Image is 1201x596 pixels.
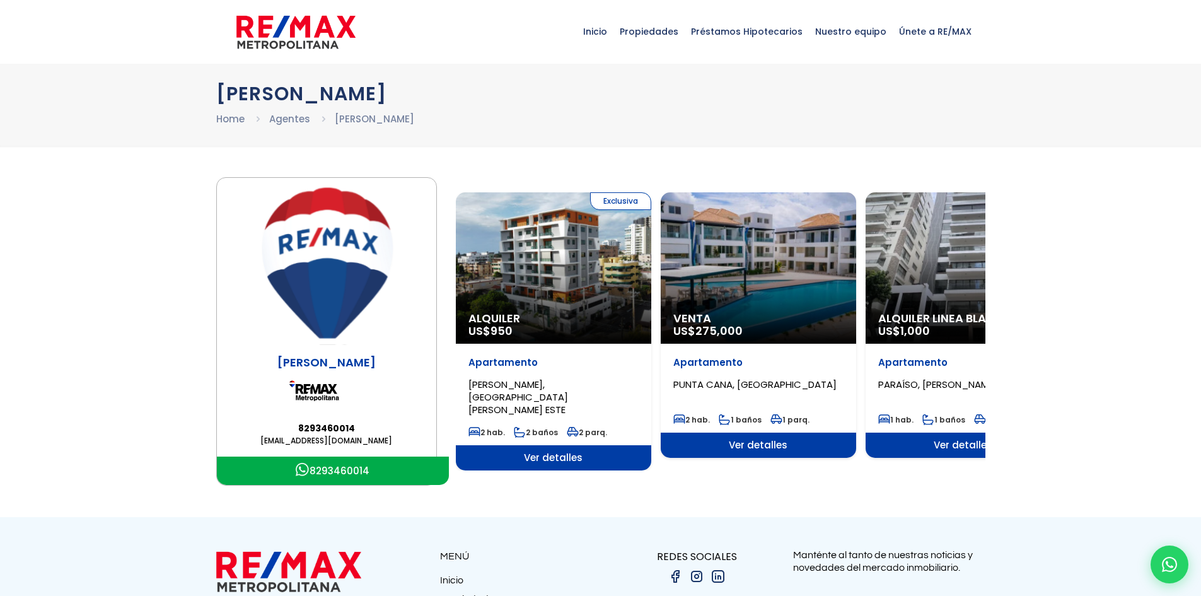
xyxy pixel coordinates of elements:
[456,192,651,470] a: Exclusiva Alquiler US$950 Apartamento [PERSON_NAME], [GEOGRAPHIC_DATA][PERSON_NAME] ESTE 2 hab. 2...
[613,13,685,50] span: Propiedades
[673,312,844,325] span: Venta
[468,378,568,416] span: [PERSON_NAME], [GEOGRAPHIC_DATA][PERSON_NAME] ESTE
[974,414,1013,425] span: 1 parq.
[878,312,1048,325] span: Alquiler Linea Blanca
[719,414,762,425] span: 1 baños
[216,112,245,126] a: Home
[601,549,793,564] p: REDES SOCIALES
[335,111,414,127] li: [PERSON_NAME]
[236,13,356,51] img: remax-metropolitana-logo
[878,378,997,391] span: PARAÍSO, [PERSON_NAME]
[456,192,651,470] div: 1 / 6
[296,463,310,477] img: Icono Whatsapp
[289,370,364,411] img: Remax Metropolitana
[866,433,1061,458] span: Ver detalles
[866,192,1061,458] a: Alquiler Linea Blanca US$1,000 Apartamento PARAÍSO, [PERSON_NAME] 1 hab. 1 baños 1 parq. Ver deta...
[922,414,965,425] span: 1 baños
[711,569,726,584] img: linkedin.png
[468,312,639,325] span: Alquiler
[440,574,601,593] a: Inicio
[689,569,704,584] img: instagram.png
[468,427,505,438] span: 2 hab.
[866,192,1061,458] div: 3 / 6
[878,323,930,339] span: US$
[893,13,978,50] span: Únete a RE/MAX
[468,323,513,339] span: US$
[226,354,427,370] p: [PERSON_NAME]
[673,378,837,391] span: PUNTA CANA, [GEOGRAPHIC_DATA]
[673,323,743,339] span: US$
[661,192,856,458] div: 2 / 6
[668,569,683,584] img: facebook.png
[514,427,558,438] span: 2 baños
[217,457,449,485] a: Icono Whatsapp8293460014
[793,549,985,574] p: Manténte al tanto de nuestras noticias y novedades del mercado inmobiliario.
[440,549,601,564] p: MENÚ
[878,356,1048,369] p: Apartamento
[685,13,809,50] span: Préstamos Hipotecarios
[456,445,651,470] span: Ver detalles
[567,427,607,438] span: 2 parq.
[673,414,710,425] span: 2 hab.
[577,13,613,50] span: Inicio
[226,435,427,447] a: [EMAIL_ADDRESS][DOMAIN_NAME]
[809,13,893,50] span: Nuestro equipo
[695,323,743,339] span: 275,000
[226,187,427,345] img: Luis Martinez
[226,422,427,435] a: 8293460014
[673,356,844,369] p: Apartamento
[490,323,513,339] span: 950
[770,414,809,425] span: 1 parq.
[216,83,985,105] h1: [PERSON_NAME]
[900,323,930,339] span: 1,000
[661,192,856,458] a: Venta US$275,000 Apartamento PUNTA CANA, [GEOGRAPHIC_DATA] 2 hab. 1 baños 1 parq. Ver detalles
[269,112,310,126] a: Agentes
[590,192,651,210] span: Exclusiva
[216,549,361,595] img: remax metropolitana logo
[468,356,639,369] p: Apartamento
[878,414,914,425] span: 1 hab.
[661,433,856,458] span: Ver detalles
